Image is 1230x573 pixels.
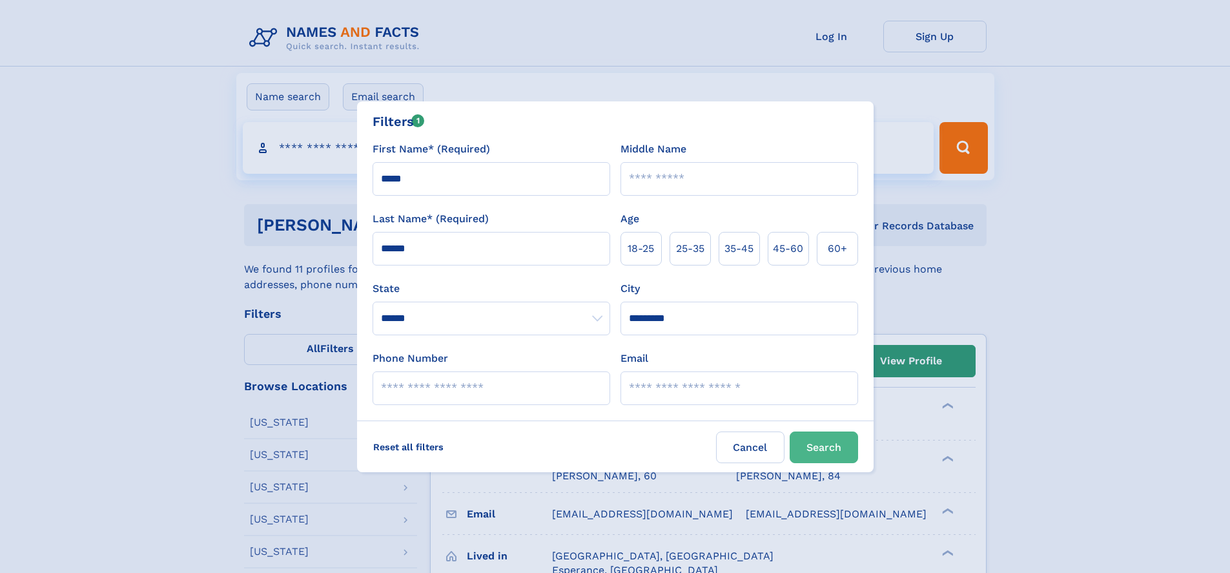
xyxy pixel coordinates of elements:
[620,351,648,366] label: Email
[628,241,654,256] span: 18‑25
[828,241,847,256] span: 60+
[676,241,704,256] span: 25‑35
[373,211,489,227] label: Last Name* (Required)
[365,432,452,463] label: Reset all filters
[373,351,448,366] label: Phone Number
[716,432,784,463] label: Cancel
[373,281,610,297] label: State
[773,241,803,256] span: 45‑60
[620,211,639,227] label: Age
[790,432,858,463] button: Search
[373,112,425,131] div: Filters
[373,141,490,157] label: First Name* (Required)
[724,241,753,256] span: 35‑45
[620,141,686,157] label: Middle Name
[620,281,640,297] label: City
